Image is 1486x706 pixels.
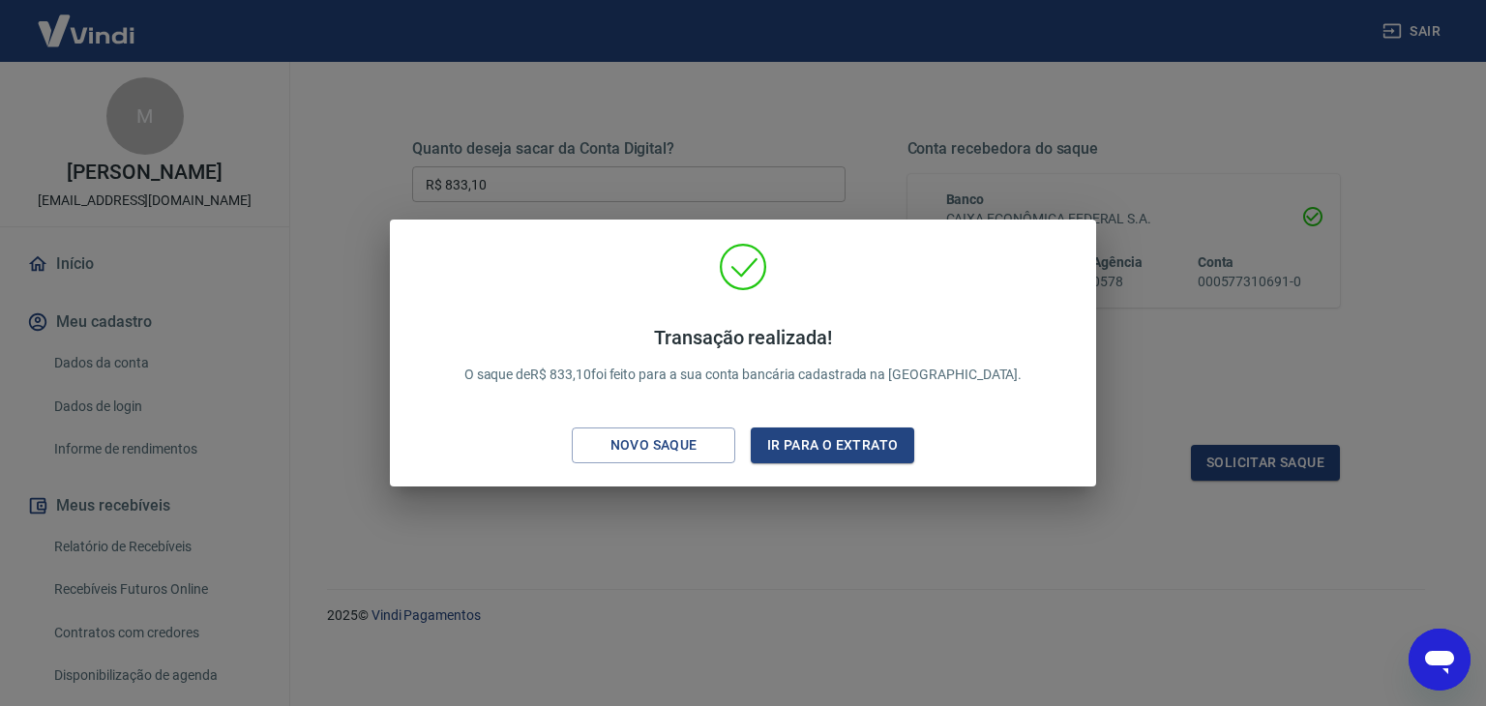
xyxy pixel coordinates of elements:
[572,427,735,463] button: Novo saque
[464,326,1023,349] h4: Transação realizada!
[1409,629,1471,691] iframe: Button to launch messaging window
[464,326,1023,385] p: O saque de R$ 833,10 foi feito para a sua conta bancária cadastrada na [GEOGRAPHIC_DATA].
[751,427,914,463] button: Ir para o extrato
[587,433,721,457] div: Novo saque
